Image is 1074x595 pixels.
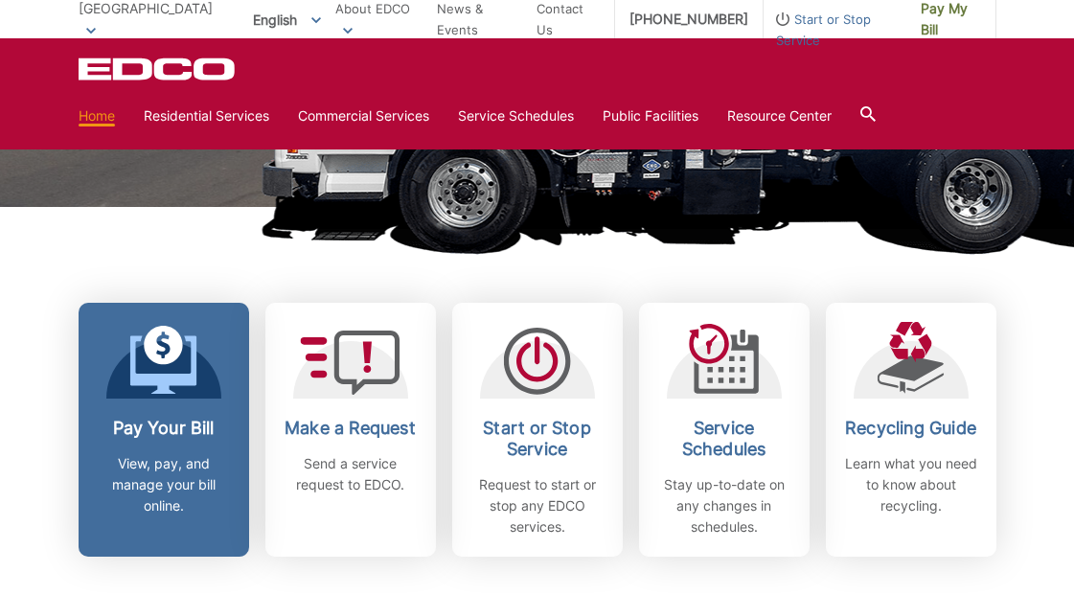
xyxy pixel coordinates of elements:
[639,303,810,557] a: Service Schedules Stay up-to-date on any changes in schedules.
[458,105,574,126] a: Service Schedules
[239,4,335,35] span: English
[727,105,832,126] a: Resource Center
[280,453,422,495] p: Send a service request to EDCO.
[280,418,422,439] h2: Make a Request
[653,474,795,538] p: Stay up-to-date on any changes in schedules.
[298,105,429,126] a: Commercial Services
[467,474,608,538] p: Request to start or stop any EDCO services.
[265,303,436,557] a: Make a Request Send a service request to EDCO.
[93,418,235,439] h2: Pay Your Bill
[653,418,795,460] h2: Service Schedules
[840,453,982,516] p: Learn what you need to know about recycling.
[79,57,238,80] a: EDCD logo. Return to the homepage.
[840,418,982,439] h2: Recycling Guide
[79,303,249,557] a: Pay Your Bill View, pay, and manage your bill online.
[603,105,698,126] a: Public Facilities
[467,418,608,460] h2: Start or Stop Service
[79,105,115,126] a: Home
[144,105,269,126] a: Residential Services
[93,453,235,516] p: View, pay, and manage your bill online.
[826,303,996,557] a: Recycling Guide Learn what you need to know about recycling.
